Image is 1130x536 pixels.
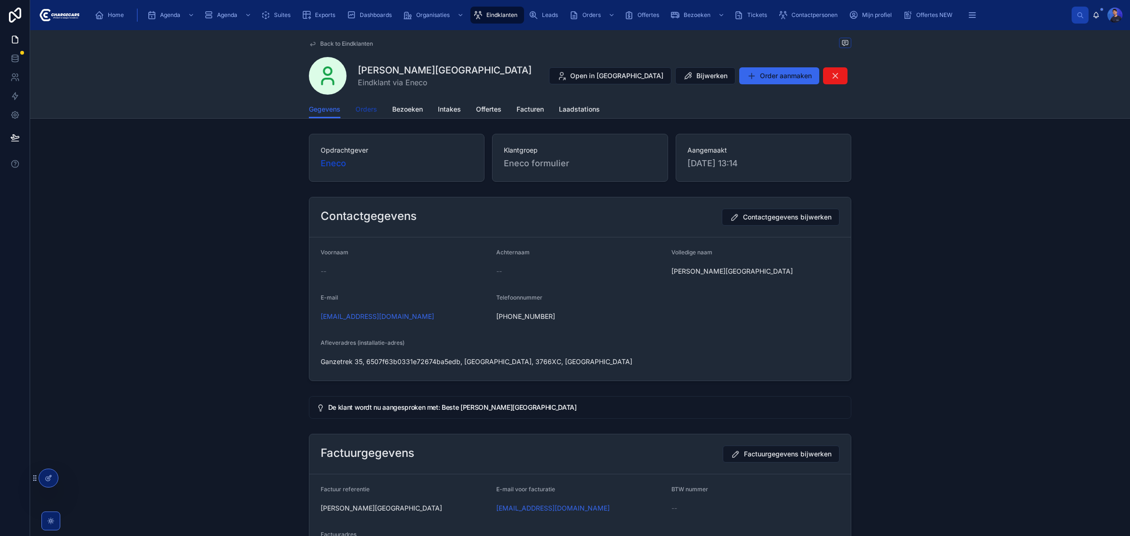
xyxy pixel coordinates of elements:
span: Agenda [217,11,237,19]
span: Aangemaakt [687,146,839,155]
a: Laadstations [559,101,600,120]
button: Order aanmaken [739,67,819,84]
a: [EMAIL_ADDRESS][DOMAIN_NAME] [321,312,434,321]
a: Eindklanten [470,7,524,24]
span: Voornaam [321,249,348,256]
span: Suites [274,11,291,19]
a: Intakes [438,101,461,120]
span: Telefoonnummer [496,294,542,301]
h1: [PERSON_NAME][GEOGRAPHIC_DATA] [358,64,532,77]
span: Mijn profiel [862,11,892,19]
div: scrollable content [87,5,1072,25]
span: -- [496,267,502,276]
span: E-mail [321,294,338,301]
span: Bezoeken [392,105,423,114]
span: [PHONE_NUMBER] [496,312,664,321]
h2: Contactgegevens [321,209,417,224]
span: Volledige naam [671,249,712,256]
span: Offertes [638,11,659,19]
span: BTW nummer [671,486,708,493]
button: Bijwerken [675,67,735,84]
a: Offertes NEW [900,7,959,24]
span: Dashboards [360,11,392,19]
a: Mijn profiel [846,7,898,24]
button: Contactgegevens bijwerken [722,209,839,226]
span: -- [671,504,677,513]
span: Orders [582,11,601,19]
span: Contactgegevens bijwerken [743,212,831,222]
span: -- [321,267,326,276]
span: [PERSON_NAME][GEOGRAPHIC_DATA] [671,267,839,276]
h2: Factuurgegevens [321,446,414,461]
span: Tickets [747,11,767,19]
span: Organisaties [416,11,450,19]
a: Agenda [201,7,256,24]
span: Agenda [160,11,180,19]
span: Exports [315,11,335,19]
a: Dashboards [344,7,398,24]
span: Bijwerken [696,71,727,81]
span: Eindklant via Eneco [358,77,532,88]
span: Laadstations [559,105,600,114]
span: Opdrachtgever [321,146,473,155]
span: Klantgroep [504,146,656,155]
span: Eneco formulier [504,157,656,170]
a: Bezoeken [392,101,423,120]
span: Open in [GEOGRAPHIC_DATA] [570,71,663,81]
a: Exports [299,7,342,24]
a: Offertes [621,7,666,24]
a: Suites [258,7,297,24]
span: Leads [542,11,558,19]
a: Orders [566,7,620,24]
a: Back to Eindklanten [309,40,373,48]
h5: De klant wordt nu aangesproken met: Beste W. Oosterveld [328,404,843,411]
a: [EMAIL_ADDRESS][DOMAIN_NAME] [496,504,610,513]
span: Ganzetrek 35, 6507f63b0331e72674ba5edb, [GEOGRAPHIC_DATA], 3766XC, [GEOGRAPHIC_DATA] [321,357,839,366]
a: Organisaties [400,7,468,24]
a: Gegevens [309,101,340,119]
a: Agenda [144,7,199,24]
span: Factuurgegevens bijwerken [744,449,831,459]
a: Contactpersonen [775,7,844,24]
span: Orders [355,105,377,114]
span: [PERSON_NAME][GEOGRAPHIC_DATA] [321,504,489,513]
span: Bezoeken [684,11,710,19]
span: Achternaam [496,249,530,256]
a: Offertes [476,101,501,120]
img: App logo [38,8,80,23]
span: E-mail voor facturatie [496,486,555,493]
span: Facturen [517,105,544,114]
span: Home [108,11,124,19]
span: Gegevens [309,105,340,114]
span: Offertes [476,105,501,114]
a: Eneco [321,157,346,170]
span: Eindklanten [486,11,517,19]
a: Leads [526,7,565,24]
span: Order aanmaken [760,71,812,81]
span: Contactpersonen [791,11,838,19]
a: Facturen [517,101,544,120]
a: Tickets [731,7,774,24]
span: Offertes NEW [916,11,952,19]
span: Back to Eindklanten [320,40,373,48]
a: Home [92,7,130,24]
span: Intakes [438,105,461,114]
button: Open in [GEOGRAPHIC_DATA] [549,67,671,84]
a: Orders [355,101,377,120]
a: Bezoeken [668,7,729,24]
span: [DATE] 13:14 [687,157,839,170]
span: Factuur referentie [321,486,370,493]
span: Afleveradres (installatie-adres) [321,339,404,346]
button: Factuurgegevens bijwerken [723,446,839,463]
